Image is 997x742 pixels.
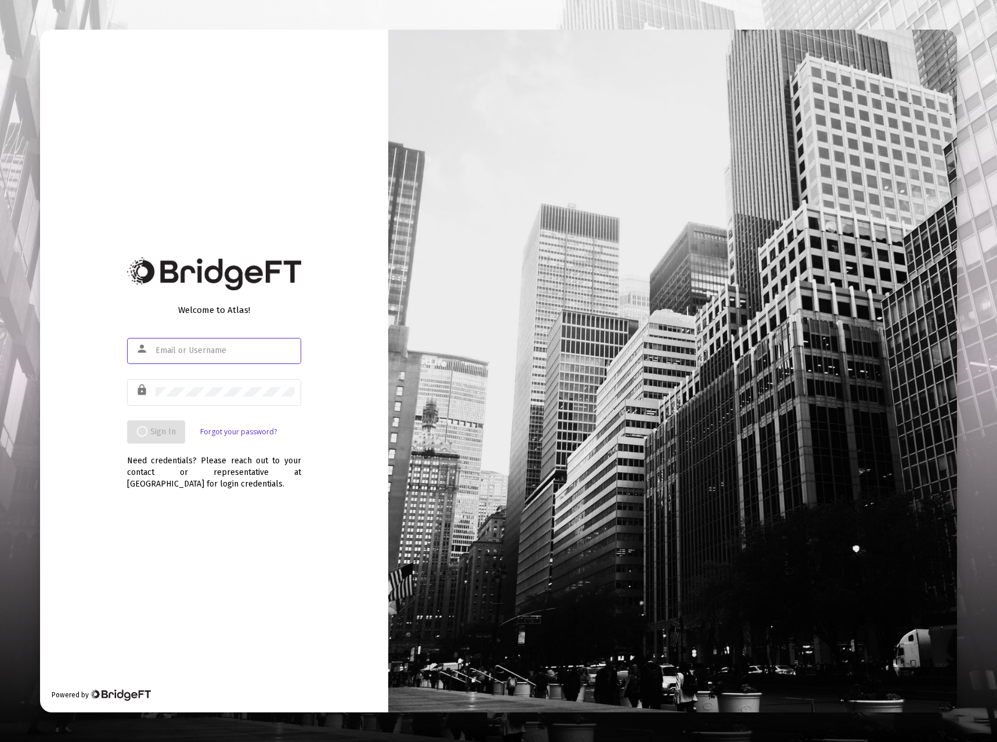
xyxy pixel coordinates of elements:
[127,304,301,316] div: Welcome to Atlas!
[136,383,150,397] mat-icon: lock
[156,346,295,355] input: Email or Username
[136,342,150,356] mat-icon: person
[52,689,151,701] div: Powered by
[136,427,176,437] span: Sign In
[200,426,277,438] a: Forgot your password?
[127,420,185,444] button: Sign In
[127,257,301,290] img: Bridge Financial Technology Logo
[90,689,151,701] img: Bridge Financial Technology Logo
[127,444,301,490] div: Need credentials? Please reach out to your contact or representative at [GEOGRAPHIC_DATA] for log...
